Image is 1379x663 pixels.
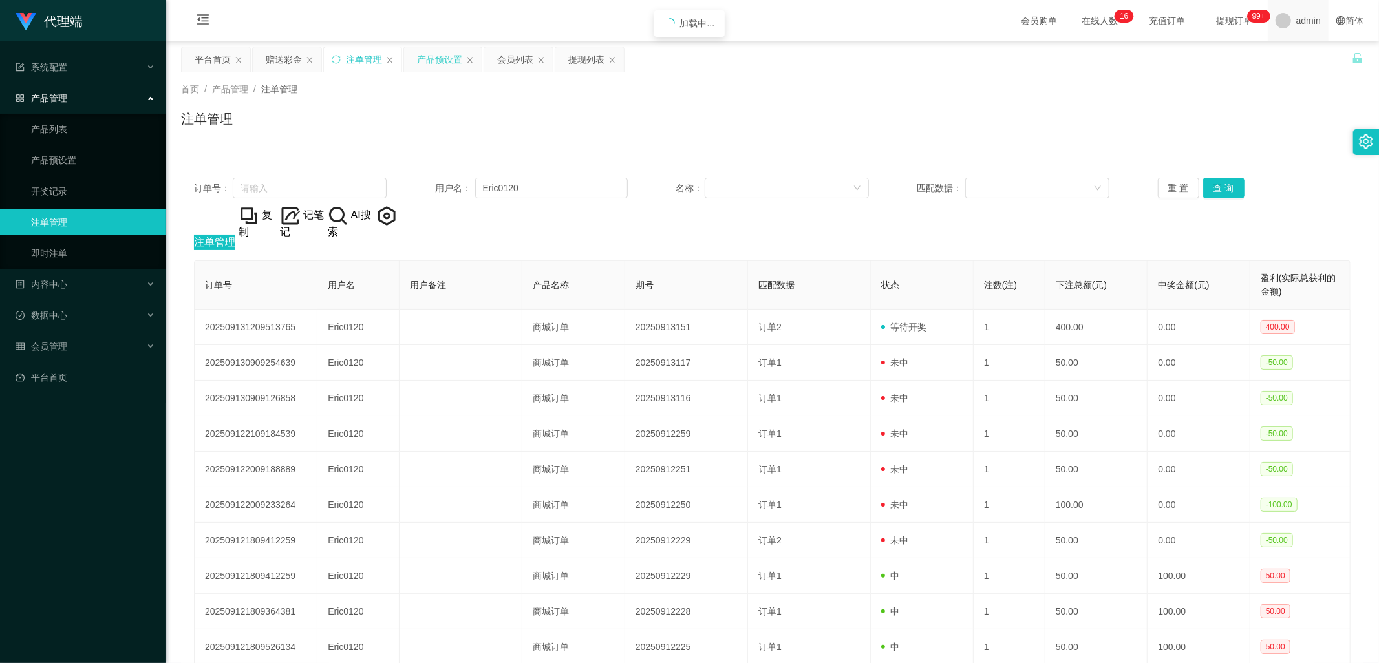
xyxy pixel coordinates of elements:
[205,280,232,290] span: 订单号
[280,205,301,226] img: note_menu_logo_v2.png
[984,280,1017,290] span: 注数(注)
[16,364,155,390] a: 图标: dashboard平台首页
[235,56,242,64] i: 图标: close
[1158,280,1209,290] span: 中奖金额(元)
[31,240,155,266] a: 即时注单
[522,594,625,629] td: 商城订单
[212,84,248,94] span: 产品管理
[758,535,782,545] span: 订单2
[16,62,67,72] span: 系统配置
[16,341,67,352] span: 会员管理
[1261,320,1295,334] span: 400.00
[1148,416,1250,452] td: 0.00
[1261,391,1293,405] span: -50.00
[1045,558,1148,594] td: 50.00
[195,487,317,523] td: 202509122009233264
[16,16,83,26] a: 代理端
[386,56,394,64] i: 图标: close
[1148,487,1250,523] td: 0.00
[522,523,625,558] td: 商城订单
[1045,452,1148,487] td: 50.00
[44,1,83,42] h1: 代理端
[317,594,400,629] td: Eric0120
[665,18,675,28] i: icon: loading
[195,416,317,452] td: 202509122109184539
[625,381,748,416] td: 20250913116
[522,345,625,381] td: 商城订单
[195,558,317,594] td: 202509121809412259
[881,571,899,581] span: 中
[1261,426,1293,441] span: -50.00
[31,178,155,204] a: 开奖记录
[1115,10,1133,23] sup: 16
[1148,381,1250,416] td: 0.00
[625,345,748,381] td: 20250913117
[974,452,1045,487] td: 1
[881,642,899,652] span: 中
[317,381,400,416] td: Eric0120
[317,416,400,452] td: Eric0120
[1261,462,1293,476] span: -50.00
[917,182,965,195] span: 匹配数据：
[466,56,474,64] i: 图标: close
[1261,640,1290,654] span: 50.00
[974,345,1045,381] td: 1
[758,500,782,510] span: 订单1
[261,84,297,94] span: 注单管理
[332,55,341,64] i: 图标: sync
[1045,416,1148,452] td: 50.00
[522,310,625,345] td: 商城订单
[1247,10,1270,23] sup: 1185
[1056,280,1107,290] span: 下注总额(元)
[1359,134,1373,149] i: 图标: setting
[1148,345,1250,381] td: 0.00
[680,18,715,28] span: 加载中...
[16,93,67,103] span: 产品管理
[608,56,616,64] i: 图标: close
[435,182,475,195] span: 用户名：
[31,116,155,142] a: 产品列表
[1352,52,1363,64] i: 图标: unlock
[1148,594,1250,629] td: 100.00
[1261,604,1290,618] span: 50.00
[1158,178,1199,198] button: 重 置
[1148,452,1250,487] td: 0.00
[974,381,1045,416] td: 1
[195,523,317,558] td: 202509121809412259
[1045,310,1148,345] td: 400.00
[16,280,25,289] i: 图标: profile
[1148,523,1250,558] td: 0.00
[195,47,231,72] div: 平台首页
[31,209,155,235] a: 注单管理
[266,47,302,72] div: 赠送彩金
[758,642,782,652] span: 订单1
[328,205,348,226] img: hH46hMuwJzBHKAAAAAElFTkSuQmCC
[537,56,545,64] i: 图标: close
[16,310,67,321] span: 数据中心
[181,1,225,42] i: 图标: menu-fold
[194,235,235,250] span: 注单管理
[195,345,317,381] td: 202509130909254639
[1075,16,1124,25] span: 在线人数
[522,381,625,416] td: 商城订单
[328,280,355,290] span: 用户名
[758,606,782,616] span: 订单1
[317,452,400,487] td: Eric0120
[16,94,25,103] i: 图标: appstore-o
[758,464,782,474] span: 订单1
[522,452,625,487] td: 商城订单
[853,184,861,193] i: 图标: down
[16,311,25,320] i: 图标: check-circle-o
[974,310,1045,345] td: 1
[676,182,705,195] span: 名称：
[1148,310,1250,345] td: 0.00
[417,47,462,72] div: 产品预设置
[195,594,317,629] td: 202509121809364381
[16,13,36,31] img: logo.9652507e.png
[16,63,25,72] i: 图标: form
[1261,533,1293,547] span: -50.00
[758,393,782,403] span: 订单1
[195,381,317,416] td: 202509130909126858
[1045,523,1148,558] td: 50.00
[181,84,199,94] span: 首页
